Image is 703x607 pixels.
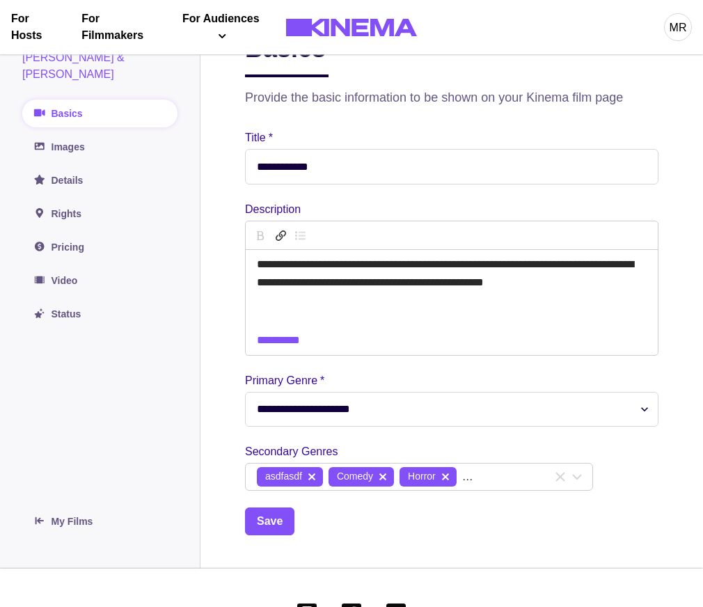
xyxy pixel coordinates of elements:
[471,469,551,484] div: [PERSON_NAME]
[245,372,650,389] label: Primary Genre
[245,507,294,535] button: Save
[22,49,177,83] p: [PERSON_NAME] & [PERSON_NAME]
[408,469,436,484] div: Horror
[11,10,59,44] a: For Hosts
[265,469,302,484] div: asdfasdf
[303,468,320,485] button: delete
[552,468,569,485] button: Clear Selected
[81,10,158,44] a: For Filmmakers
[22,200,177,228] a: Rights
[180,10,261,44] button: For Audiences
[437,468,454,485] button: delete
[22,166,177,194] a: Details
[337,469,373,484] div: Comedy
[245,201,658,218] label: Description
[670,19,687,36] div: MR
[245,443,650,460] label: Secondary Genres
[22,233,177,261] a: Pricing
[22,133,177,161] a: Images
[22,300,177,328] a: Status
[374,468,391,485] button: delete
[22,267,177,294] a: Video
[245,88,658,107] p: Provide the basic information to be shown on your Kinema film page
[22,507,177,535] a: My Films
[22,100,177,127] a: Basics
[245,129,650,146] label: Title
